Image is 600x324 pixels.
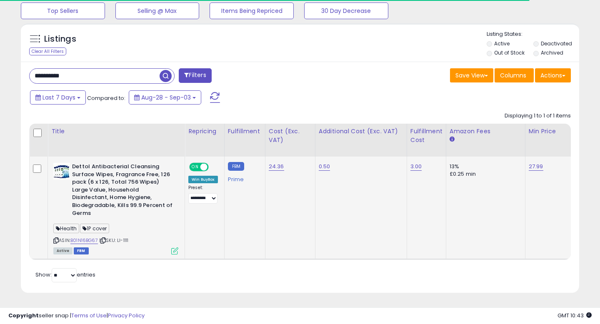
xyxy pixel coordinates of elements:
[53,163,70,179] img: 41kVA8XjQhL._SL40_.jpg
[500,71,526,80] span: Columns
[304,2,388,19] button: 30 Day Decrease
[108,312,145,319] a: Privacy Policy
[99,237,128,244] span: | SKU: LI-1111
[557,312,592,319] span: 2025-09-11 10:43 GMT
[494,49,525,56] label: Out of Stock
[450,170,519,178] div: £0.25 min
[72,163,173,219] b: Dettol Antibacterial Cleansing Surface Wipes, Fragrance Free, 126 pack (6 x 126, Total 756 Wipes)...
[8,312,145,320] div: seller snap | |
[115,2,200,19] button: Selling @ Max
[450,136,455,143] small: Amazon Fees.
[29,47,66,55] div: Clear All Filters
[495,68,534,82] button: Columns
[141,93,191,102] span: Aug-28 - Sep-03
[74,247,89,254] span: FBM
[228,162,244,171] small: FBM
[188,185,218,204] div: Preset:
[53,224,79,233] span: Health
[87,94,125,102] span: Compared to:
[410,127,442,145] div: Fulfillment Cost
[535,68,571,82] button: Actions
[35,271,95,279] span: Show: entries
[44,33,76,45] h5: Listings
[42,93,75,102] span: Last 7 Days
[541,49,563,56] label: Archived
[71,312,107,319] a: Terms of Use
[487,30,580,38] p: Listing States:
[30,90,86,105] button: Last 7 Days
[53,163,178,254] div: ASIN:
[188,176,218,183] div: Win BuyBox
[319,162,330,171] a: 0.50
[494,40,510,47] label: Active
[210,2,294,19] button: Items Being Repriced
[410,162,422,171] a: 3.00
[228,127,262,136] div: Fulfillment
[529,162,543,171] a: 27.99
[179,68,211,83] button: Filters
[450,163,519,170] div: 13%
[505,112,571,120] div: Displaying 1 to 1 of 1 items
[541,40,572,47] label: Deactivated
[529,127,572,136] div: Min Price
[269,162,284,171] a: 24.36
[450,127,522,136] div: Amazon Fees
[53,247,72,254] span: All listings currently available for purchase on Amazon
[450,68,493,82] button: Save View
[190,164,200,171] span: ON
[80,224,109,233] span: 1P cover
[70,237,98,244] a: B01N16BG67
[188,127,221,136] div: Repricing
[269,127,312,145] div: Cost (Exc. VAT)
[21,2,105,19] button: Top Sellers
[129,90,201,105] button: Aug-28 - Sep-03
[207,164,221,171] span: OFF
[8,312,39,319] strong: Copyright
[319,127,403,136] div: Additional Cost (Exc. VAT)
[228,173,259,183] div: Prime
[51,127,181,136] div: Title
